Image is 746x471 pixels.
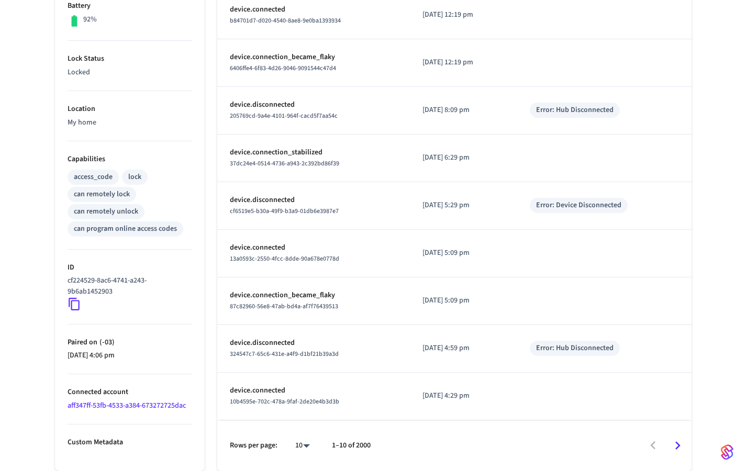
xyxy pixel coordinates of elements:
p: [DATE] 6:29 pm [422,152,505,163]
span: cf6519e5-b30a-49f9-b3a9-01db6e3987e7 [230,207,339,216]
p: [DATE] 12:19 pm [422,57,505,68]
span: 205769cd-9a4e-4101-964f-cacd5f7aa54c [230,111,338,120]
p: [DATE] 12:19 pm [422,9,505,20]
p: device.connected [230,4,397,15]
p: device.disconnected [230,195,397,206]
p: 1–10 of 2000 [332,440,371,451]
img: SeamLogoGradient.69752ec5.svg [721,444,733,461]
p: ID [68,262,192,273]
p: My home [68,117,192,128]
p: [DATE] 8:09 pm [422,105,505,116]
div: can remotely unlock [74,206,138,217]
p: [DATE] 4:59 pm [422,343,505,354]
div: can remotely lock [74,189,130,200]
span: 6406ffe4-6f83-4d26-9046-9091544c47d4 [230,64,336,73]
p: device.connected [230,242,397,253]
span: 324547c7-65c6-431e-a4f9-d1bf21b39a3d [230,350,339,358]
div: can program online access codes [74,223,177,234]
span: b84701d7-d020-4540-8ae8-9e0ba1393934 [230,16,341,25]
p: 92% [83,14,97,25]
p: device.connection_became_flaky [230,290,397,301]
a: aff347ff-53fb-4533-a384-673272725dac [68,400,186,411]
span: 87c82960-56e8-47ab-bd4a-af7f76439513 [230,302,338,311]
p: Custom Metadata [68,437,192,448]
p: [DATE] 5:09 pm [422,248,505,259]
p: Locked [68,67,192,78]
div: Error: Hub Disconnected [536,343,614,354]
p: device.connection_became_flaky [230,52,397,63]
div: Error: Device Disconnected [536,200,621,211]
p: Rows per page: [230,440,277,451]
p: [DATE] 4:06 pm [68,350,192,361]
div: 10 [290,438,315,453]
p: [DATE] 5:09 pm [422,295,505,306]
span: ( -03 ) [97,337,115,347]
p: device.disconnected [230,99,397,110]
p: device.disconnected [230,338,397,349]
p: device.connected [230,385,397,396]
p: [DATE] 4:29 pm [422,390,505,401]
p: Lock Status [68,53,192,64]
p: Battery [68,1,192,12]
p: [DATE] 5:29 pm [422,200,505,211]
div: access_code [74,172,113,183]
p: device.connection_stabilized [230,147,397,158]
p: Connected account [68,387,192,398]
p: Location [68,104,192,115]
div: lock [128,172,141,183]
span: 13a0593c-2550-4fcc-8dde-90a678e0778d [230,254,339,263]
button: Go to next page [665,433,690,458]
span: 37dc24e4-0514-4736-a943-2c392bd86f39 [230,159,339,168]
span: 10b4595e-702c-478a-9faf-2de20e4b3d3b [230,397,339,406]
p: cf224529-8ac6-4741-a243-9b6ab1452903 [68,275,188,297]
p: Paired on [68,337,192,348]
p: Capabilities [68,154,192,165]
div: Error: Hub Disconnected [536,105,614,116]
